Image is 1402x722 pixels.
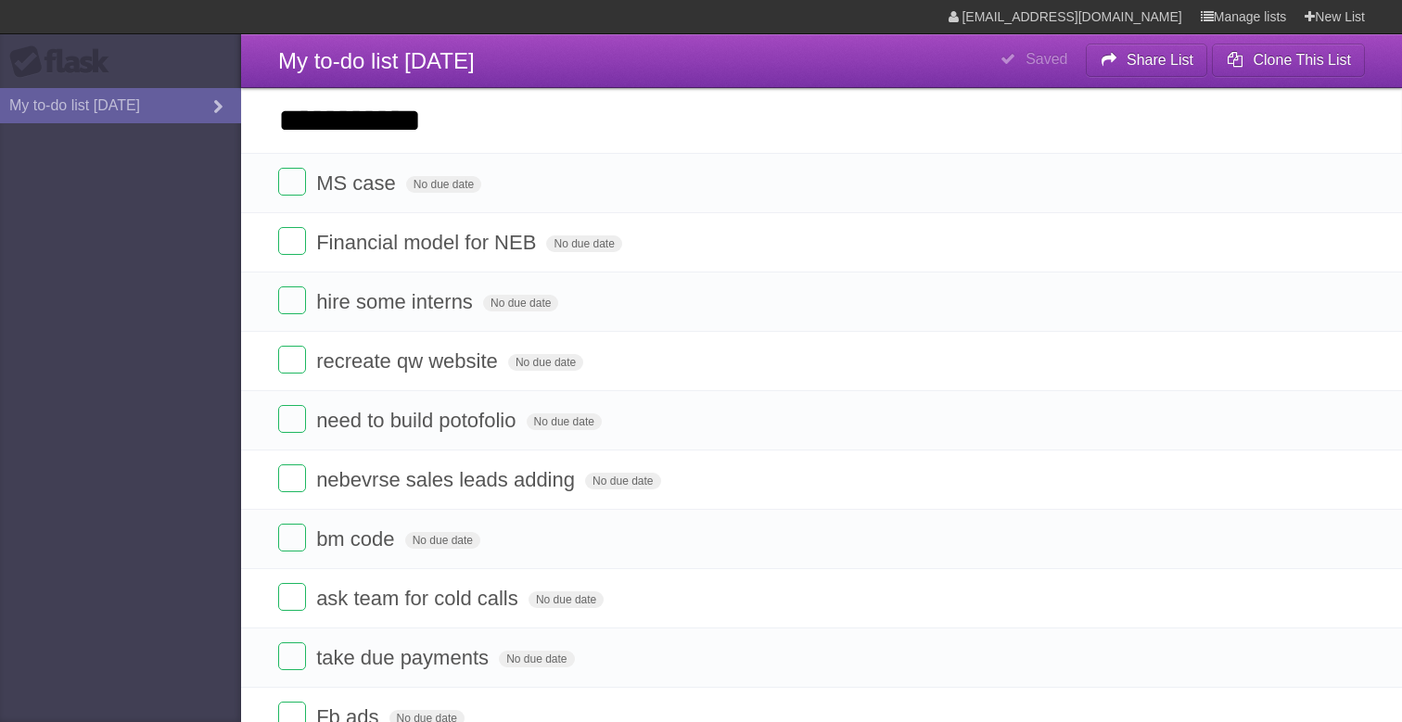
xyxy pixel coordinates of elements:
[278,642,306,670] label: Done
[546,235,621,252] span: No due date
[278,464,306,492] label: Done
[316,409,520,432] span: need to build potofolio
[316,171,401,195] span: MS case
[1253,52,1351,68] b: Clone This List
[1212,44,1365,77] button: Clone This List
[483,295,558,311] span: No due date
[278,405,306,433] label: Done
[508,354,583,371] span: No due date
[9,45,121,79] div: Flask
[278,168,306,196] label: Done
[316,587,523,610] span: ask team for cold calls
[316,349,503,373] span: recreate qw website
[527,413,602,430] span: No due date
[1026,51,1067,67] b: Saved
[278,583,306,611] label: Done
[405,532,480,549] span: No due date
[278,346,306,374] label: Done
[278,524,306,551] label: Done
[278,48,475,73] span: My to-do list [DATE]
[278,227,306,255] label: Done
[406,176,481,193] span: No due date
[1086,44,1208,77] button: Share List
[499,651,574,667] span: No due date
[585,473,660,489] span: No due date
[316,646,493,669] span: take due payments
[278,286,306,314] label: Done
[316,527,399,551] span: bm code
[316,290,478,313] span: hire some interns
[529,591,604,608] span: No due date
[316,231,541,254] span: Financial model for NEB
[316,468,580,491] span: nebevrse sales leads adding
[1127,52,1193,68] b: Share List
